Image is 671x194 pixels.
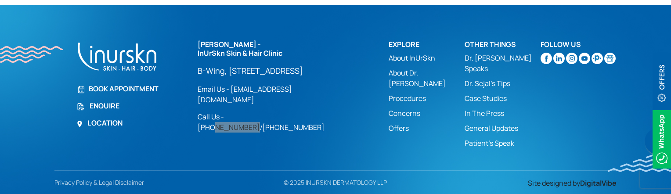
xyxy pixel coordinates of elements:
img: Book Appointment [76,86,84,93]
h2: Other Things [465,40,541,49]
img: Skin-and-Hair-Clinic [604,53,616,64]
a: General Updates [465,123,541,133]
img: Location [76,121,83,127]
h2: Explore [389,40,465,49]
h2: [PERSON_NAME] - InUrSkn Skin & Hair Clinic [198,40,343,57]
h2: Follow Us [541,40,617,49]
a: Procedures [389,93,465,104]
a: B-Wing, [STREET_ADDRESS] [198,65,343,76]
a: Enquire [76,101,187,111]
img: offerBt [653,53,671,111]
a: Whatsappicon [653,134,671,144]
img: Whatsappicon [653,110,671,169]
a: Dr. Sejal's Tips [465,78,541,89]
img: up-blue-arrow.svg [653,179,660,185]
a: In The Press [465,108,541,119]
a: Dr. [PERSON_NAME] Speaks [465,53,541,74]
div: / [198,40,378,132]
div: © 2025 INURSKN DERMATOLOGY LLP [245,178,426,187]
img: inurskn-footer-logo [76,40,158,72]
a: About Dr. [PERSON_NAME] [389,68,465,89]
span: DigitalVibe [580,178,617,188]
img: instagram [566,53,577,64]
a: Case Studies [465,93,541,104]
a: Book Appointment [76,83,187,94]
img: Enquire [76,102,85,111]
a: Email Us - [EMAIL_ADDRESS][DOMAIN_NAME] [198,84,343,105]
div: Site designed by [431,178,622,188]
img: facebook [541,53,552,64]
a: Offers [389,123,465,133]
img: linkedin [553,53,565,64]
a: About InUrSkn [389,53,465,63]
img: sejal-saheta-dermatologist [592,53,603,64]
a: Concerns [389,108,465,119]
a: Call Us - [PHONE_NUMBER] [198,112,260,132]
a: Location [76,118,187,128]
img: bluewave [608,154,671,172]
a: Privacy Policy & Legal Disclaimer [54,178,148,187]
a: [PHONE_NUMBER] [262,122,325,132]
img: youtube [579,53,590,64]
a: Patient’s Speak [465,138,541,148]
